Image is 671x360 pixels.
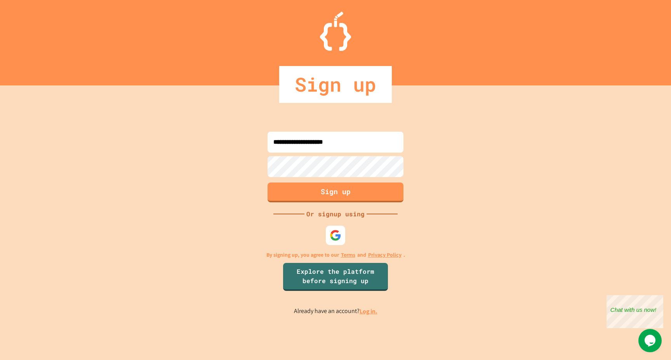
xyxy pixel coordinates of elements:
[607,295,663,328] iframe: chat widget
[294,306,377,316] p: Already have an account?
[266,251,405,259] p: By signing up, you agree to our and .
[368,251,402,259] a: Privacy Policy
[283,263,388,291] a: Explore the platform before signing up
[638,329,663,352] iframe: chat widget
[360,307,377,315] a: Log in.
[279,66,392,103] div: Sign up
[268,183,403,202] button: Sign up
[320,12,351,51] img: Logo.svg
[304,209,367,219] div: Or signup using
[341,251,355,259] a: Terms
[330,230,341,241] img: google-icon.svg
